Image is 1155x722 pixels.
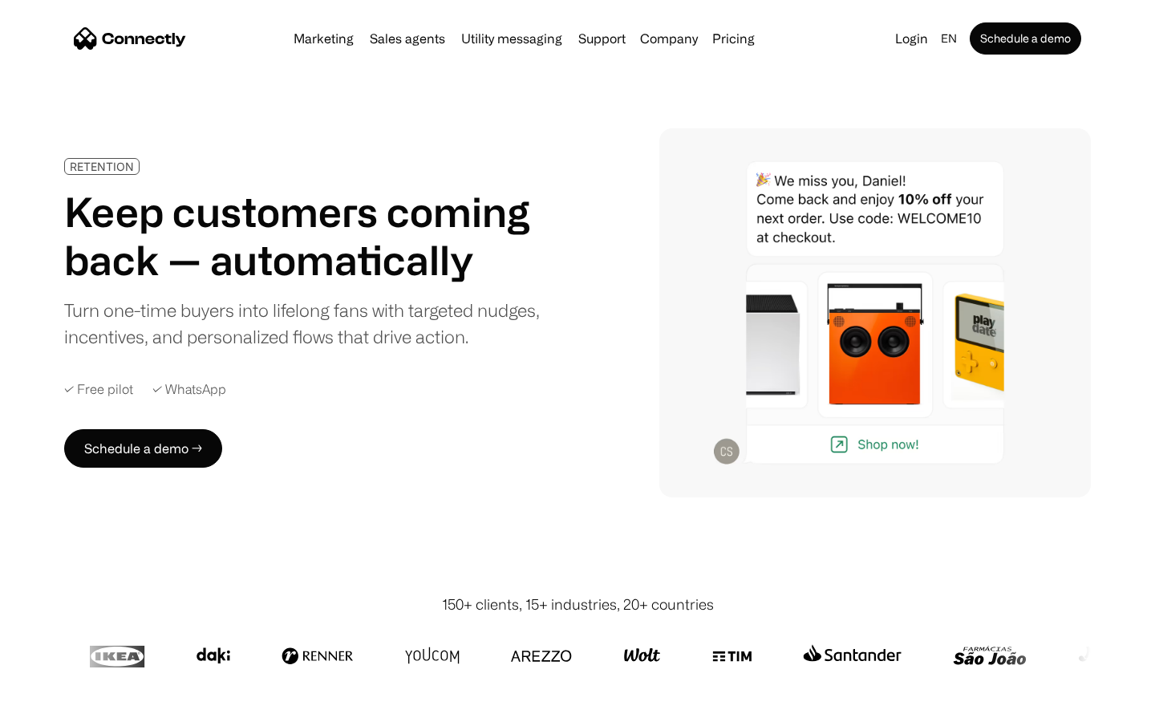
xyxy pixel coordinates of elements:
[442,594,714,615] div: 150+ clients, 15+ industries, 20+ countries
[64,297,552,350] div: Turn one-time buyers into lifelong fans with targeted nudges, incentives, and personalized flows ...
[363,32,452,45] a: Sales agents
[64,382,133,397] div: ✓ Free pilot
[32,694,96,716] ul: Language list
[64,429,222,468] a: Schedule a demo →
[970,22,1081,55] a: Schedule a demo
[455,32,569,45] a: Utility messaging
[64,188,552,284] h1: Keep customers coming back — automatically
[706,32,761,45] a: Pricing
[70,160,134,172] div: RETENTION
[16,692,96,716] aside: Language selected: English
[572,32,632,45] a: Support
[640,27,698,50] div: Company
[889,27,934,50] a: Login
[287,32,360,45] a: Marketing
[941,27,957,50] div: en
[152,382,226,397] div: ✓ WhatsApp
